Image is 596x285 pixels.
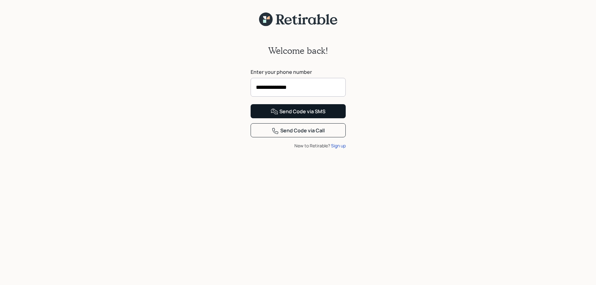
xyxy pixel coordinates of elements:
[251,142,346,149] div: New to Retirable?
[272,127,325,135] div: Send Code via Call
[271,108,325,115] div: Send Code via SMS
[251,104,346,118] button: Send Code via SMS
[268,45,328,56] h2: Welcome back!
[251,69,346,75] label: Enter your phone number
[331,142,346,149] div: Sign up
[251,123,346,137] button: Send Code via Call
